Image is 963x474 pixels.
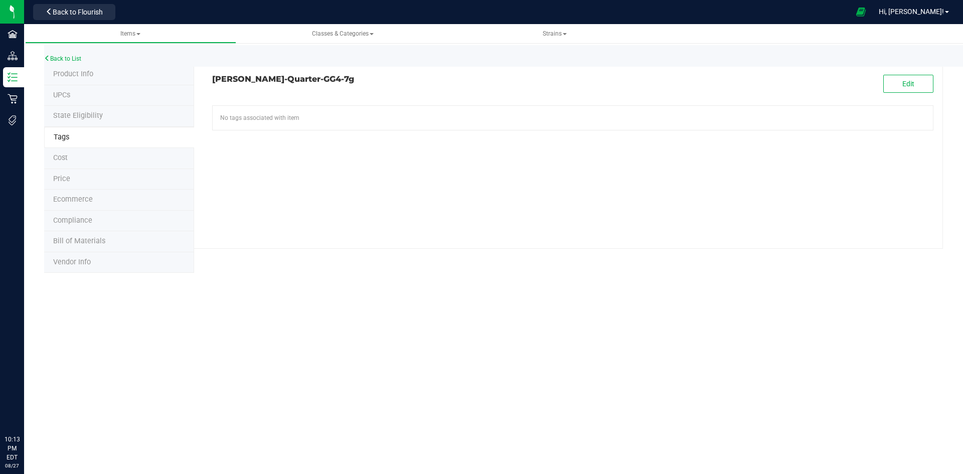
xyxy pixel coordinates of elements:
h3: [PERSON_NAME]-Quarter-GG4-7g [212,75,565,84]
inline-svg: Distribution [8,51,18,61]
iframe: Resource center [10,394,40,424]
p: 08/27 [5,462,20,469]
span: Vendor Info [53,258,91,266]
span: No tags associated with item [220,113,299,122]
span: Product Info [53,70,93,78]
span: Ecommerce [53,195,93,204]
span: Bill of Materials [53,237,105,245]
inline-svg: Tags [8,115,18,125]
span: Cost [53,153,68,162]
iframe: Resource center unread badge [30,392,42,404]
p: 10:13 PM EDT [5,435,20,462]
span: Tag [54,133,69,141]
span: Back to Flourish [53,8,103,16]
inline-svg: Retail [8,94,18,104]
a: Back to List [44,55,81,62]
span: Tag [53,91,70,99]
inline-svg: Facilities [8,29,18,39]
inline-svg: Inventory [8,72,18,82]
span: Strains [543,30,567,37]
span: Items [120,30,140,37]
span: Price [53,175,70,183]
span: Tag [53,111,103,120]
span: Edit [902,80,914,88]
span: Open Ecommerce Menu [850,2,872,22]
span: Hi, [PERSON_NAME]! [879,8,944,16]
span: Compliance [53,216,92,225]
button: Back to Flourish [33,4,115,20]
span: Classes & Categories [312,30,374,37]
button: Edit [883,75,933,93]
